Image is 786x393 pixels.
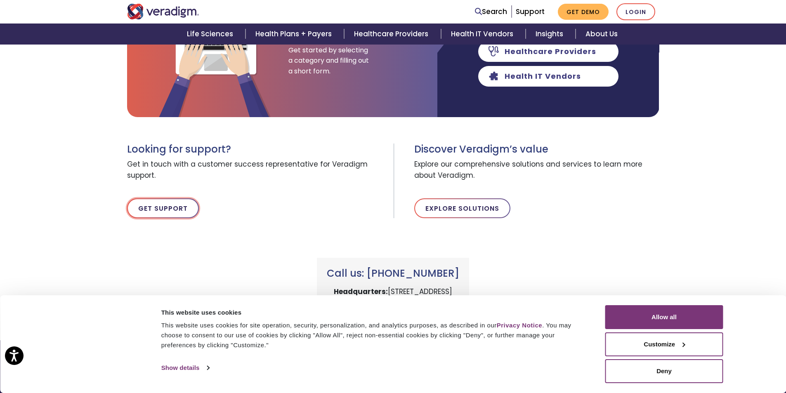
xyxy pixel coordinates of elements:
div: This website uses cookies for site operation, security, personalization, and analytics purposes, ... [161,320,587,350]
span: Get started by selecting a category and filling out a short form. [288,45,371,77]
span: Get in touch with a customer success representative for Veradigm support. [127,155,387,185]
button: Allow all [605,305,723,329]
a: Health Plans + Payers [245,24,344,45]
a: Health IT Vendors [441,24,526,45]
a: Explore Solutions [414,198,510,218]
div: This website uses cookies [161,308,587,318]
a: Privacy Notice [497,322,542,329]
a: Get Demo [558,4,609,20]
a: Get Support [127,198,199,218]
img: Veradigm logo [127,4,199,19]
a: Life Sciences [177,24,245,45]
button: Deny [605,359,723,383]
h3: Looking for support? [127,144,387,155]
a: Login [616,3,655,20]
button: Customize [605,332,723,356]
h3: Discover Veradigm’s value [414,144,659,155]
a: Healthcare Providers [344,24,441,45]
a: About Us [576,24,628,45]
h3: Call us: [PHONE_NUMBER] [327,268,459,280]
a: Show details [161,362,209,374]
a: Insights [526,24,576,45]
a: Search [475,6,507,17]
p: [STREET_ADDRESS] [327,286,459,297]
span: Explore our comprehensive solutions and services to learn more about Veradigm. [414,155,659,185]
strong: Headquarters: [334,287,388,297]
a: Support [516,7,545,16]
